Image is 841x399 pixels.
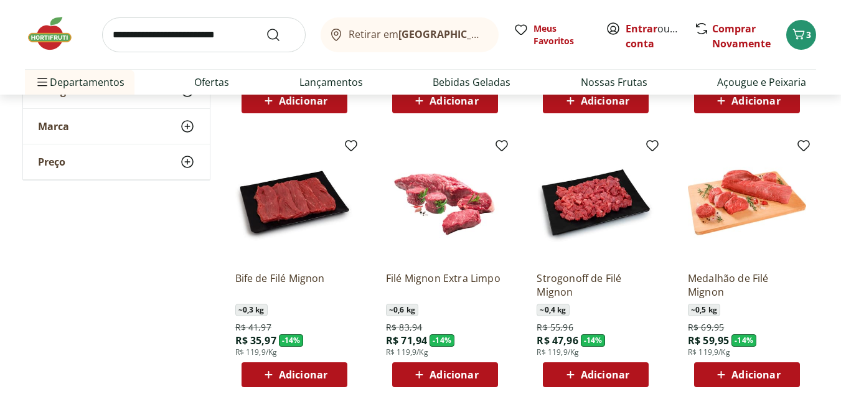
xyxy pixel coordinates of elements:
span: ~ 0,5 kg [688,304,720,316]
span: R$ 71,94 [386,334,427,347]
span: R$ 35,97 [235,334,276,347]
button: Adicionar [543,88,649,113]
img: Strogonoff de Filé Mignon [537,143,655,261]
span: R$ 59,95 [688,334,729,347]
span: - 14 % [279,334,304,347]
span: Adicionar [279,370,327,380]
a: Comprar Novamente [712,22,771,50]
button: Adicionar [242,362,347,387]
span: R$ 69,95 [688,321,724,334]
img: Bife de Filé Mignon [235,143,354,261]
span: Meus Favoritos [533,22,591,47]
span: R$ 41,97 [235,321,271,334]
input: search [102,17,306,52]
span: Adicionar [430,96,478,106]
a: Bebidas Geladas [433,75,510,90]
button: Adicionar [392,362,498,387]
span: Departamentos [35,67,125,97]
span: Marca [38,120,69,133]
a: Filé Mignon Extra Limpo [386,271,504,299]
a: Medalhão de Filé Mignon [688,271,806,299]
span: R$ 119,9/Kg [386,347,428,357]
a: Bife de Filé Mignon [235,271,354,299]
button: Adicionar [392,88,498,113]
button: Adicionar [242,88,347,113]
span: - 14 % [430,334,454,347]
span: R$ 119,9/Kg [688,347,730,357]
img: Medalhão de Filé Mignon [688,143,806,261]
span: Adicionar [581,370,629,380]
a: Açougue e Peixaria [717,75,806,90]
a: Nossas Frutas [581,75,647,90]
span: - 14 % [731,334,756,347]
a: Entrar [626,22,657,35]
span: R$ 83,94 [386,321,422,334]
img: Hortifruti [25,15,87,52]
span: R$ 119,9/Kg [235,347,278,357]
span: ~ 0,3 kg [235,304,268,316]
span: Adicionar [731,96,780,106]
a: Ofertas [194,75,229,90]
span: ou [626,21,681,51]
button: Preço [23,144,210,179]
button: Menu [35,67,50,97]
img: Filé Mignon Extra Limpo [386,143,504,261]
span: R$ 119,9/Kg [537,347,579,357]
a: Meus Favoritos [514,22,591,47]
span: 3 [806,29,811,40]
button: Adicionar [694,88,800,113]
a: Criar conta [626,22,694,50]
span: Adicionar [430,370,478,380]
span: Adicionar [581,96,629,106]
a: Lançamentos [299,75,363,90]
span: ~ 0,6 kg [386,304,418,316]
span: Retirar em [349,29,486,40]
button: Marca [23,109,210,144]
span: - 14 % [581,334,606,347]
b: [GEOGRAPHIC_DATA]/[GEOGRAPHIC_DATA] [398,27,608,41]
span: Preço [38,156,65,168]
span: R$ 55,96 [537,321,573,334]
button: Adicionar [543,362,649,387]
span: Adicionar [279,96,327,106]
span: Adicionar [731,370,780,380]
span: R$ 47,96 [537,334,578,347]
a: Strogonoff de Filé Mignon [537,271,655,299]
button: Retirar em[GEOGRAPHIC_DATA]/[GEOGRAPHIC_DATA] [321,17,499,52]
button: Submit Search [266,27,296,42]
span: ~ 0,4 kg [537,304,569,316]
button: Carrinho [786,20,816,50]
button: Adicionar [694,362,800,387]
